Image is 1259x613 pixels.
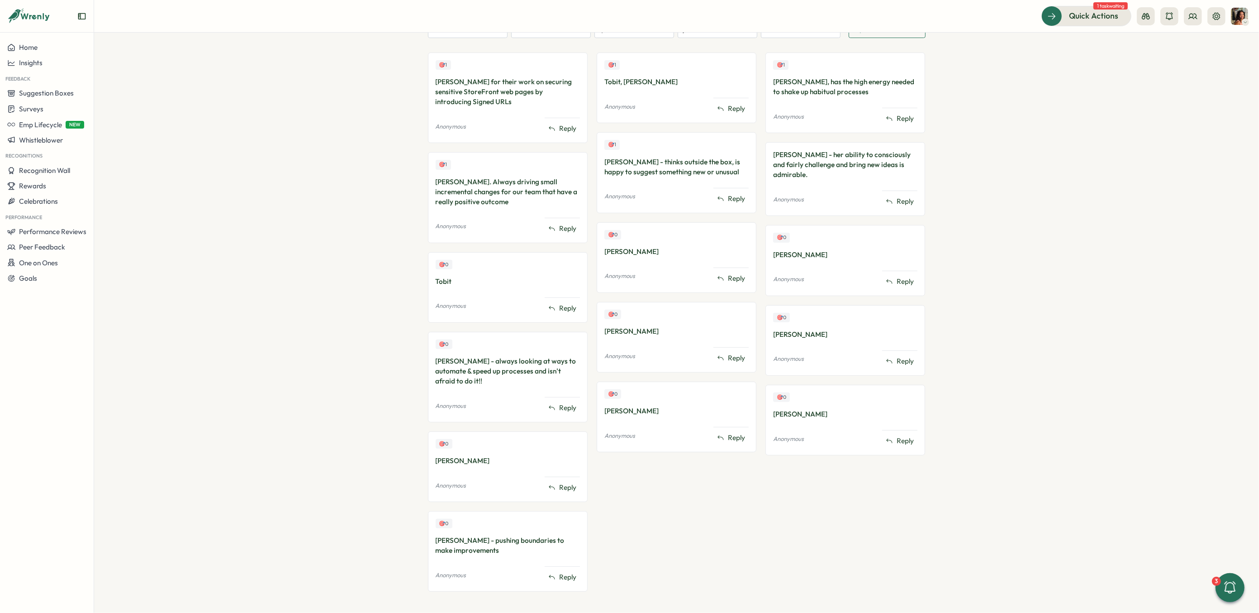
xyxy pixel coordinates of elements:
button: Reply [545,570,580,584]
div: Upvotes [773,393,790,402]
img: Viveca Riley [1231,8,1248,25]
span: Suggestion Boxes [19,89,74,97]
div: Upvotes [436,160,451,169]
div: Upvotes [436,519,452,528]
div: [PERSON_NAME] - always looking at ways to automate & speed up processes and isn't afraid to do it!! [436,356,580,386]
span: Reply [559,483,576,493]
button: Reply [713,431,749,445]
button: Reply [713,351,749,365]
div: [PERSON_NAME] [604,326,749,336]
span: Quick Actions [1069,10,1118,22]
span: Reply [559,572,576,582]
span: Generate themes [866,27,917,33]
span: Reply [897,436,914,446]
div: Tobit, [PERSON_NAME] [604,77,749,87]
p: Anonymous [604,272,635,280]
button: Reply [882,112,917,125]
div: [PERSON_NAME] for their work on securing sensitive StoreFront web pages by introducing Signed URLs [436,77,580,107]
span: Goals [19,274,37,283]
div: [PERSON_NAME] - her ability to consciously and fairly challenge and bring new ideas is admirable. [773,150,917,180]
span: Reply [559,403,576,413]
span: Celebrations [19,197,58,206]
p: Anonymous [773,435,804,443]
div: Upvotes [436,60,451,70]
span: Reply [728,194,745,204]
span: Reply [559,224,576,234]
button: Reply [545,401,580,415]
span: 1 task waiting [1093,2,1128,10]
span: Reply [559,303,576,313]
div: Upvotes [604,60,620,70]
p: Anonymous [436,123,466,131]
p: Anonymous [436,571,466,579]
span: NEW [66,121,84,129]
div: Upvotes [604,230,621,239]
p: Anonymous [773,355,804,363]
div: Upvotes [436,340,452,349]
div: Upvotes [436,260,452,269]
div: 3 [1212,577,1221,586]
div: [PERSON_NAME]. Always driving small incremental changes for our team that have a really positive ... [436,177,580,207]
span: One on Ones [19,259,58,267]
div: Upvotes [604,310,621,319]
p: Anonymous [604,103,635,111]
button: Expand sidebar [77,12,86,21]
div: [PERSON_NAME] [436,456,580,466]
div: [PERSON_NAME] [773,409,917,419]
button: Reply [882,434,917,448]
span: Reply [897,114,914,124]
button: Reply [545,481,580,494]
span: Rewards [19,182,46,190]
span: Peer Feedback [19,243,65,251]
span: Recognition Wall [19,166,70,175]
span: Surveys [19,105,43,113]
button: Reply [545,222,580,235]
p: Anonymous [773,113,804,121]
span: Reply [897,196,914,206]
p: Anonymous [604,432,635,440]
span: Reply [728,273,745,283]
p: Anonymous [436,482,466,490]
span: Reply [728,353,745,363]
p: Anonymous [436,402,466,410]
span: Reply [728,104,745,114]
button: Reply [713,102,749,115]
span: Reply [728,433,745,443]
div: Upvotes [773,60,789,70]
div: [PERSON_NAME] [604,247,749,257]
span: Insights [19,58,43,67]
div: [PERSON_NAME] [773,330,917,340]
p: Anonymous [436,302,466,310]
div: Upvotes [773,233,790,242]
button: 3 [1216,573,1245,602]
div: [PERSON_NAME] - thinks outside the box, is happy to suggest something new or unusual [604,157,749,177]
p: Anonymous [604,192,635,201]
span: Emp Lifecycle [19,120,62,129]
div: Tobit [436,277,580,287]
button: Quick Actions [1041,6,1131,26]
span: Whistleblower [19,136,63,144]
button: Reply [882,275,917,288]
button: Reply [545,302,580,315]
div: Upvotes [773,313,790,322]
span: Reply [897,356,914,366]
button: Reply [713,272,749,285]
button: Reply [882,354,917,368]
p: Anonymous [604,352,635,360]
button: Reply [882,195,917,208]
p: Anonymous [436,222,466,230]
div: Upvotes [604,389,621,399]
p: Anonymous [773,196,804,204]
span: Performance Reviews [19,227,86,236]
span: Reply [559,124,576,134]
div: [PERSON_NAME], has the high energy needed to shake up habitual processes [773,77,917,97]
div: [PERSON_NAME] [773,250,917,260]
span: Reply [897,277,914,287]
div: [PERSON_NAME] - pushing boundaries to make improvements [436,536,580,556]
div: Upvotes [604,140,620,149]
button: Reply [545,122,580,135]
div: [PERSON_NAME] [604,406,749,416]
span: Home [19,43,38,52]
div: Upvotes [436,439,452,449]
